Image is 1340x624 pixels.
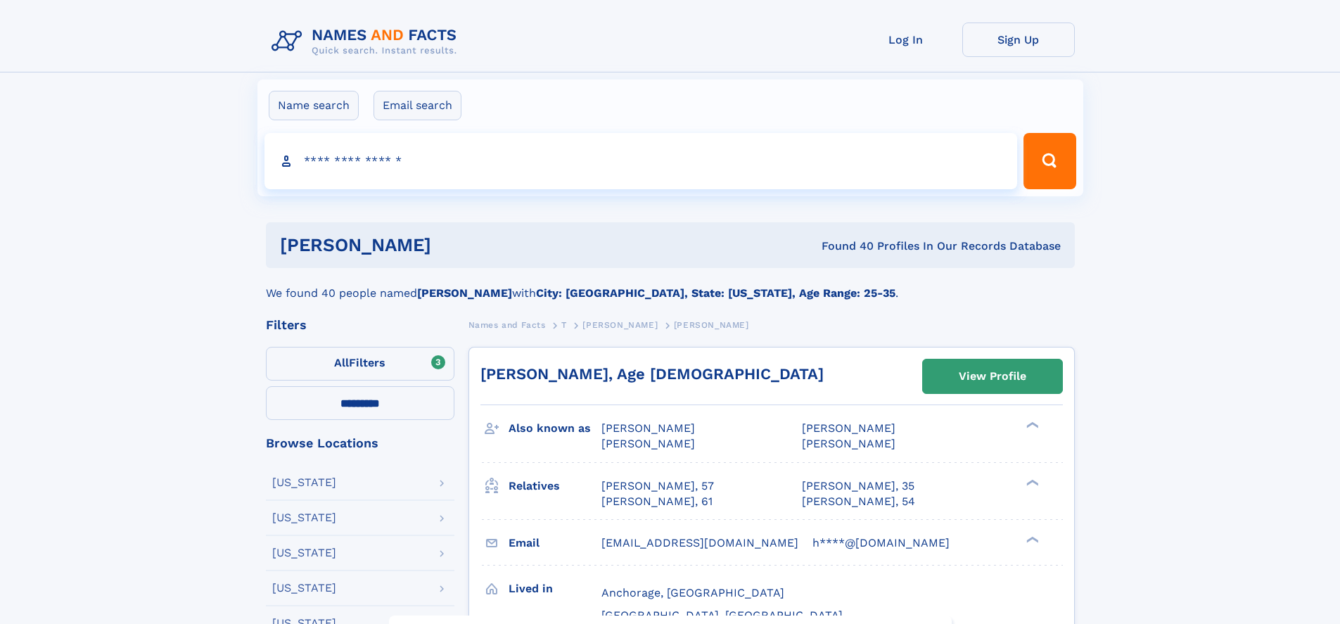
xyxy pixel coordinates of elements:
[266,268,1075,302] div: We found 40 people named with .
[509,474,601,498] h3: Relatives
[601,536,798,549] span: [EMAIL_ADDRESS][DOMAIN_NAME]
[601,586,784,599] span: Anchorage, [GEOGRAPHIC_DATA]
[1023,133,1076,189] button: Search Button
[417,286,512,300] b: [PERSON_NAME]
[1023,535,1040,544] div: ❯
[509,416,601,440] h3: Also known as
[561,316,567,333] a: T
[802,478,914,494] a: [PERSON_NAME], 35
[272,477,336,488] div: [US_STATE]
[850,23,962,57] a: Log In
[626,238,1061,254] div: Found 40 Profiles In Our Records Database
[266,319,454,331] div: Filters
[674,320,749,330] span: [PERSON_NAME]
[272,512,336,523] div: [US_STATE]
[582,316,658,333] a: [PERSON_NAME]
[266,347,454,381] label: Filters
[802,421,895,435] span: [PERSON_NAME]
[480,365,824,383] a: [PERSON_NAME], Age [DEMOGRAPHIC_DATA]
[601,609,843,622] span: [GEOGRAPHIC_DATA], [GEOGRAPHIC_DATA]
[601,437,695,450] span: [PERSON_NAME]
[601,421,695,435] span: [PERSON_NAME]
[269,91,359,120] label: Name search
[266,437,454,450] div: Browse Locations
[1023,421,1040,430] div: ❯
[962,23,1075,57] a: Sign Up
[272,582,336,594] div: [US_STATE]
[509,577,601,601] h3: Lived in
[582,320,658,330] span: [PERSON_NAME]
[272,547,336,559] div: [US_STATE]
[536,286,895,300] b: City: [GEOGRAPHIC_DATA], State: [US_STATE], Age Range: 25-35
[802,437,895,450] span: [PERSON_NAME]
[601,494,713,509] a: [PERSON_NAME], 61
[959,360,1026,393] div: View Profile
[1023,478,1040,487] div: ❯
[264,133,1018,189] input: search input
[509,531,601,555] h3: Email
[280,236,627,254] h1: [PERSON_NAME]
[923,359,1062,393] a: View Profile
[561,320,567,330] span: T
[802,494,915,509] a: [PERSON_NAME], 54
[334,356,349,369] span: All
[468,316,546,333] a: Names and Facts
[601,478,714,494] a: [PERSON_NAME], 57
[374,91,461,120] label: Email search
[266,23,468,61] img: Logo Names and Facts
